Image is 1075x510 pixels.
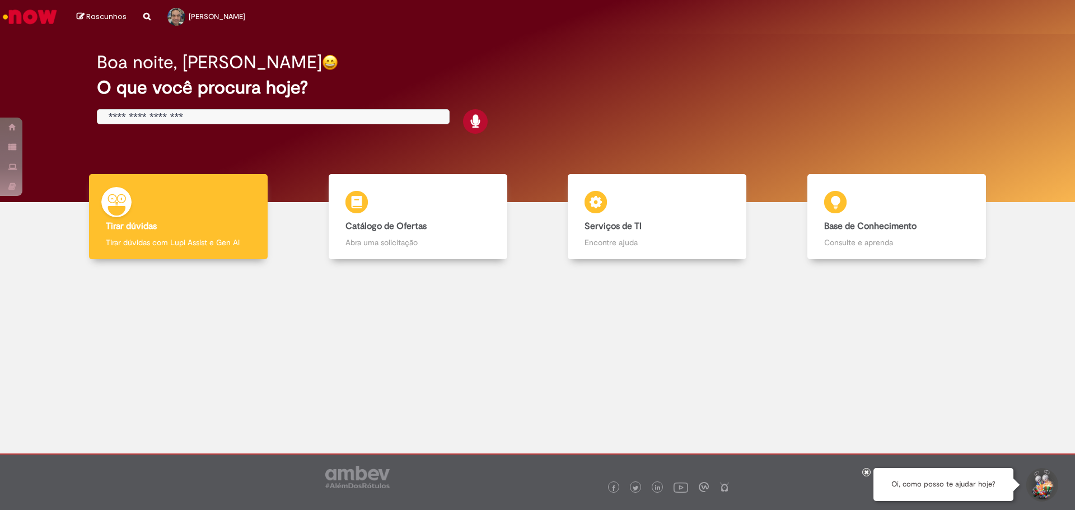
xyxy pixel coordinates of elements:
[873,468,1013,501] div: Oi, como posso te ajudar hoje?
[719,482,730,492] img: logo_footer_naosei.png
[86,11,127,22] span: Rascunhos
[106,237,251,248] p: Tirar dúvidas com Lupi Assist e Gen Ai
[97,78,979,97] h2: O que você procura hoje?
[537,174,777,260] a: Serviços de TI Encontre ajuda
[298,174,538,260] a: Catálogo de Ofertas Abra uma solicitação
[106,221,157,232] b: Tirar dúvidas
[1025,468,1058,502] button: Iniciar Conversa de Suporte
[59,174,298,260] a: Tirar dúvidas Tirar dúvidas com Lupi Assist e Gen Ai
[777,174,1017,260] a: Base de Conhecimento Consulte e aprenda
[611,485,616,491] img: logo_footer_facebook.png
[655,485,661,492] img: logo_footer_linkedin.png
[189,12,245,21] span: [PERSON_NAME]
[97,53,322,72] h2: Boa noite, [PERSON_NAME]
[325,466,390,488] img: logo_footer_ambev_rotulo_gray.png
[345,237,490,248] p: Abra uma solicitação
[824,221,917,232] b: Base de Conhecimento
[77,12,127,22] a: Rascunhos
[633,485,638,491] img: logo_footer_twitter.png
[585,237,730,248] p: Encontre ajuda
[824,237,969,248] p: Consulte e aprenda
[322,54,338,71] img: happy-face.png
[699,482,709,492] img: logo_footer_workplace.png
[674,480,688,494] img: logo_footer_youtube.png
[585,221,642,232] b: Serviços de TI
[1,6,59,28] img: ServiceNow
[345,221,427,232] b: Catálogo de Ofertas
